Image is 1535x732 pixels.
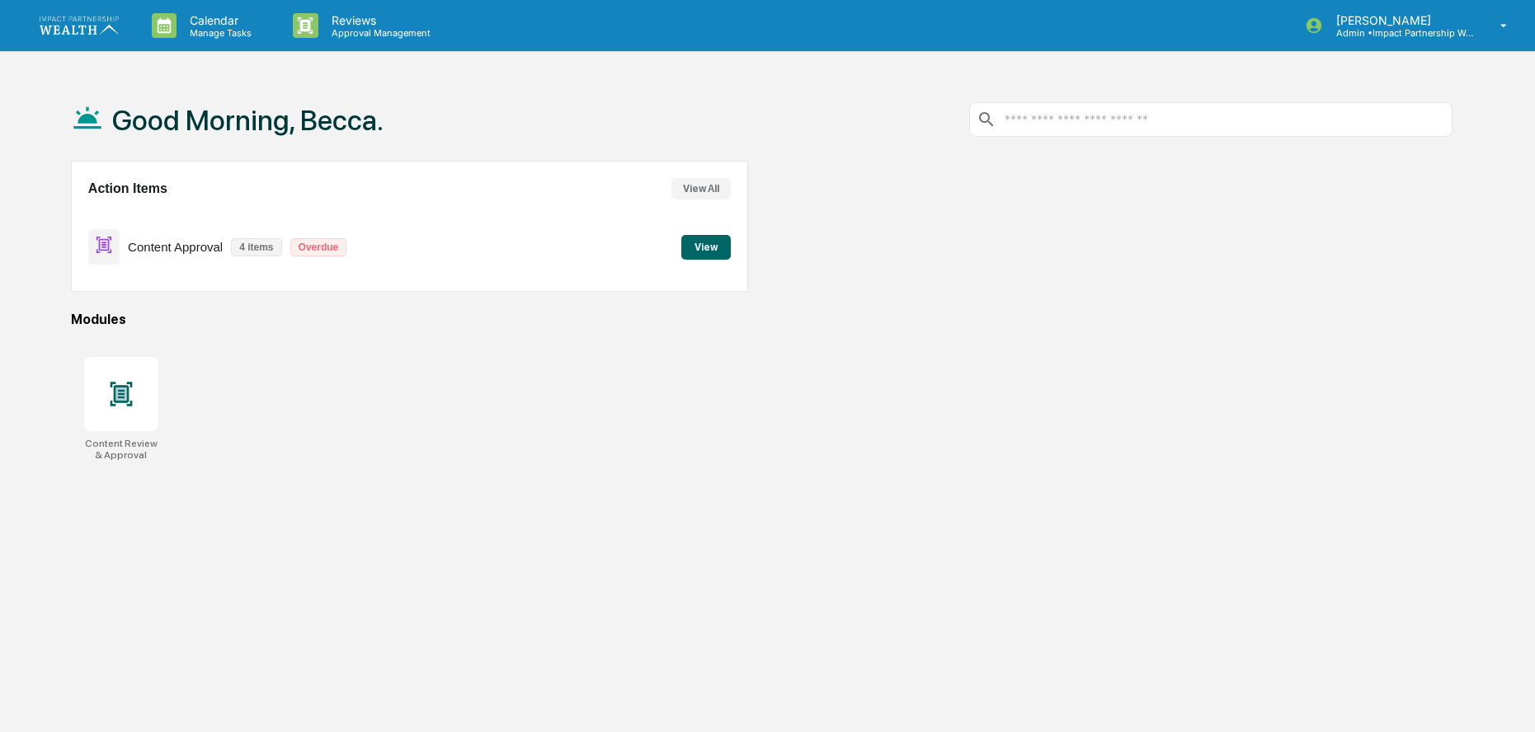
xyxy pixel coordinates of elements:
[1323,27,1476,39] p: Admin • Impact Partnership Wealth
[177,27,260,39] p: Manage Tasks
[318,13,439,27] p: Reviews
[40,16,119,34] img: logo
[681,235,731,260] button: View
[318,27,439,39] p: Approval Management
[671,178,731,199] button: View All
[1323,13,1476,27] p: [PERSON_NAME]
[290,238,347,256] p: Overdue
[128,240,223,254] p: Content Approval
[231,238,281,256] p: 4 items
[88,181,167,196] h2: Action Items
[71,312,1453,327] div: Modules
[112,104,384,137] h1: Good Morning, Becca.
[177,13,260,27] p: Calendar
[681,238,731,254] a: View
[84,438,158,461] div: Content Review & Approval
